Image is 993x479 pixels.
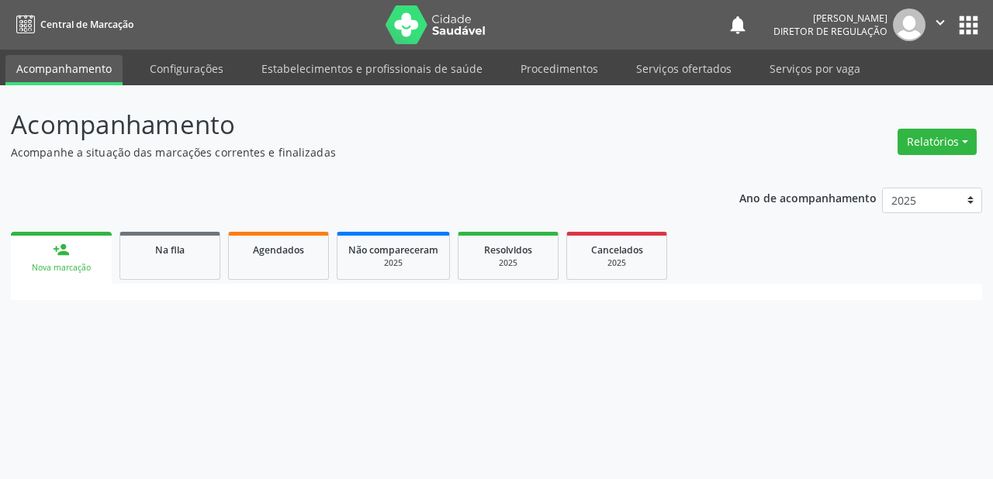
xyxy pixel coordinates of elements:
button:  [926,9,955,41]
a: Central de Marcação [11,12,133,37]
span: Agendados [253,243,304,257]
span: Resolvidos [484,243,532,257]
span: Central de Marcação [40,18,133,31]
img: img [893,9,926,41]
i:  [932,14,949,31]
div: person_add [53,241,70,258]
p: Acompanhe a situação das marcações correntes e finalizadas [11,144,690,160]
a: Procedimentos [510,55,609,82]
button: apps [955,12,982,39]
a: Serviços por vaga [759,55,871,82]
span: Na fila [155,243,185,257]
span: Não compareceram [348,243,438,257]
div: [PERSON_NAME] [773,12,887,25]
button: Relatórios [898,129,977,155]
div: 2025 [469,257,547,269]
span: Cancelados [591,243,643,257]
p: Ano de acompanhamento [739,188,877,207]
div: 2025 [348,257,438,269]
a: Configurações [139,55,234,82]
p: Acompanhamento [11,105,690,144]
div: Nova marcação [22,262,101,274]
a: Estabelecimentos e profissionais de saúde [251,55,493,82]
button: notifications [727,14,749,36]
span: Diretor de regulação [773,25,887,38]
a: Serviços ofertados [625,55,742,82]
a: Acompanhamento [5,55,123,85]
div: 2025 [578,257,656,269]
